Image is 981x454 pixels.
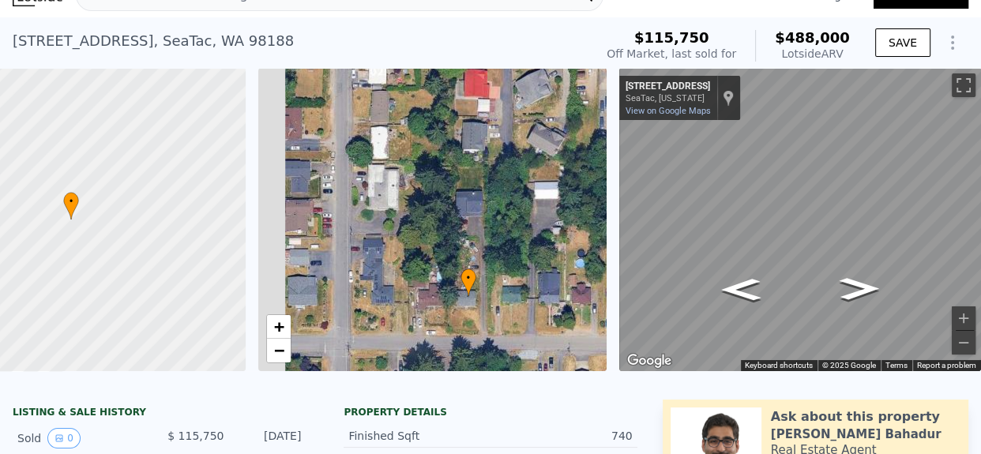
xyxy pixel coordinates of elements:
[705,273,778,306] path: Go West, S 172nd St
[63,192,79,219] div: •
[917,361,976,370] a: Report a problem
[952,306,975,330] button: Zoom in
[775,46,850,62] div: Lotside ARV
[273,317,284,336] span: +
[634,29,709,46] span: $115,750
[626,106,711,116] a: View on Google Maps
[823,272,896,305] path: Go East, S 172nd St
[626,93,710,103] div: SeaTac, [US_STATE]
[460,271,476,285] span: •
[822,361,876,370] span: © 2025 Google
[623,351,675,371] img: Google
[771,426,942,442] div: [PERSON_NAME] Bahadur
[626,81,710,93] div: [STREET_ADDRESS]
[619,68,981,371] div: Street View
[490,428,633,444] div: 740
[885,361,908,370] a: Terms (opens in new tab)
[775,29,850,46] span: $488,000
[723,89,734,107] a: Show location on map
[13,30,294,52] div: [STREET_ADDRESS] , SeaTac , WA 98188
[607,46,736,62] div: Off Market, last sold for
[17,428,147,448] div: Sold
[63,194,79,208] span: •
[47,428,81,448] button: View historical data
[952,73,975,97] button: Toggle fullscreen view
[619,68,981,371] div: Map
[13,406,306,422] div: LISTING & SALE HISTORY
[745,360,813,371] button: Keyboard shortcuts
[267,339,291,362] a: Zoom out
[623,351,675,371] a: Open this area in Google Maps (opens a new window)
[344,406,637,418] div: Property details
[348,428,490,444] div: Finished Sqft
[952,331,975,355] button: Zoom out
[273,340,284,360] span: −
[875,28,930,57] button: SAVE
[460,268,476,296] div: •
[771,407,940,426] div: Ask about this property
[167,430,224,442] span: $ 115,750
[267,315,291,339] a: Zoom in
[236,428,301,448] div: [DATE]
[937,27,968,58] button: Show Options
